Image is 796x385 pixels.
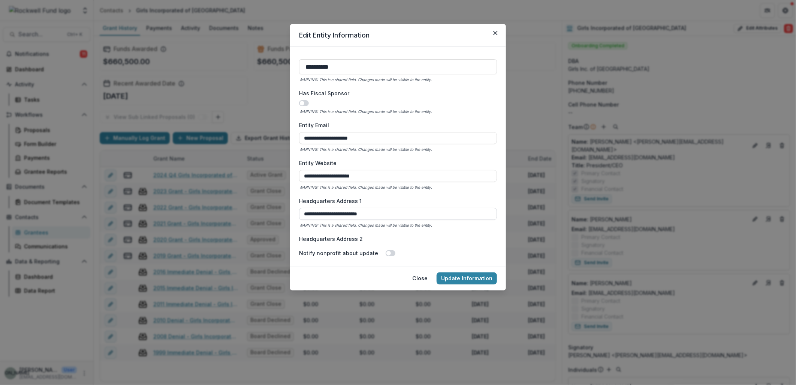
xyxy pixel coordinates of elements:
i: WARNING: This is a shared field. Changes made will be visible to the entity. [299,77,432,82]
label: Entity Email [299,121,492,129]
i: WARNING: This is a shared field. Changes made will be visible to the entity. [299,223,432,227]
label: Notify nonprofit about update [299,249,378,257]
i: WARNING: This is a shared field. Changes made will be visible to the entity. [299,147,432,152]
button: Close [408,272,432,284]
label: Entity Website [299,159,492,167]
i: WARNING: This is a shared field. Changes made will be visible to the entity. [299,109,432,114]
label: Headquarters Address 1 [299,197,492,205]
header: Edit Entity Information [290,24,506,47]
button: Update Information [437,272,497,284]
label: Has Fiscal Sponsor [299,89,492,97]
button: Close [489,27,501,39]
i: WARNING: This is a shared field. Changes made will be visible to the entity. [299,185,432,189]
label: Headquarters Address 2 [299,235,492,243]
